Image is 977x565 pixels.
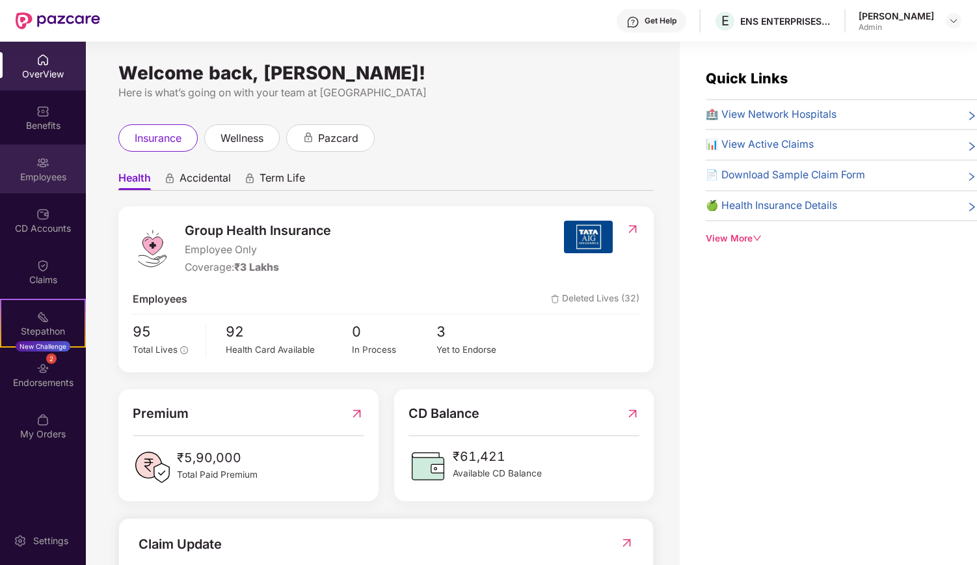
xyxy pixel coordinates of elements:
div: Welcome back, [PERSON_NAME]! [118,68,654,78]
div: Coverage: [185,260,331,276]
span: E [721,13,729,29]
div: Yet to Endorse [436,343,521,357]
span: Total Lives [133,344,178,355]
span: right [967,139,977,153]
div: animation [244,172,256,184]
div: animation [302,131,314,143]
img: svg+xml;base64,PHN2ZyBpZD0iTXlfT3JkZXJzIiBkYXRhLW5hbWU9Ik15IE9yZGVycyIgeG1sbnM9Imh0dHA6Ly93d3cudz... [36,413,49,426]
span: Term Life [260,171,305,190]
div: Stepathon [1,325,85,338]
span: ₹61,421 [453,447,542,467]
div: Settings [29,534,72,547]
span: 📄 Download Sample Claim Form [706,167,865,184]
div: Get Help [645,16,676,26]
span: insurance [135,130,181,146]
img: svg+xml;base64,PHN2ZyBpZD0iQ0RfQWNjb3VudHMiIGRhdGEtbmFtZT0iQ0QgQWNjb3VudHMiIHhtbG5zPSJodHRwOi8vd3... [36,208,49,221]
span: right [967,200,977,214]
img: RedirectIcon [620,536,634,549]
img: logo [133,229,172,268]
span: 0 [352,321,436,343]
img: svg+xml;base64,PHN2ZyB4bWxucz0iaHR0cDovL3d3dy53My5vcmcvMjAwMC9zdmciIHdpZHRoPSIyMSIgaGVpZ2h0PSIyMC... [36,310,49,324]
span: 92 [226,321,353,343]
div: Admin [859,22,934,33]
span: wellness [221,130,263,146]
img: New Pazcare Logo [16,12,100,29]
img: svg+xml;base64,PHN2ZyBpZD0iQ2xhaW0iIHhtbG5zPSJodHRwOi8vd3d3LnczLm9yZy8yMDAwL3N2ZyIgd2lkdGg9IjIwIi... [36,259,49,272]
div: Claim Update [139,534,222,555]
span: ₹3 Lakhs [234,261,279,273]
img: RedirectIcon [350,404,364,424]
img: svg+xml;base64,PHN2ZyBpZD0iRHJvcGRvd24tMzJ4MzIiIHhtbG5zPSJodHRwOi8vd3d3LnczLm9yZy8yMDAwL3N2ZyIgd2... [948,16,959,26]
span: Group Health Insurance [185,221,331,241]
span: Accidental [180,171,231,190]
span: Employees [133,292,187,308]
span: ₹5,90,000 [177,448,258,468]
span: Quick Links [706,70,788,87]
span: Deleted Lives (32) [551,292,639,308]
img: svg+xml;base64,PHN2ZyBpZD0iQmVuZWZpdHMiIHhtbG5zPSJodHRwOi8vd3d3LnczLm9yZy8yMDAwL3N2ZyIgd2lkdGg9Ij... [36,105,49,118]
img: svg+xml;base64,PHN2ZyBpZD0iSGVscC0zMngzMiIgeG1sbnM9Imh0dHA6Ly93d3cudzMub3JnLzIwMDAvc3ZnIiB3aWR0aD... [626,16,639,29]
img: svg+xml;base64,PHN2ZyBpZD0iRW5kb3JzZW1lbnRzIiB4bWxucz0iaHR0cDovL3d3dy53My5vcmcvMjAwMC9zdmciIHdpZH... [36,362,49,375]
span: 3 [436,321,521,343]
span: CD Balance [408,404,479,424]
img: RedirectIcon [626,404,639,424]
span: right [967,109,977,123]
div: 2 [46,353,57,364]
div: [PERSON_NAME] [859,10,934,22]
span: 🏥 View Network Hospitals [706,107,836,123]
div: Health Card Available [226,343,353,357]
img: insurerIcon [564,221,613,253]
span: 🍏 Health Insurance Details [706,198,837,214]
span: right [967,170,977,184]
div: ENS ENTERPRISES PRIVATE LIMITED [740,15,831,27]
span: Available CD Balance [453,467,542,481]
span: 📊 View Active Claims [706,137,814,153]
span: Employee Only [185,242,331,258]
img: deleteIcon [551,295,559,303]
div: New Challenge [16,341,70,351]
div: animation [164,172,176,184]
span: pazcard [318,130,358,146]
img: svg+xml;base64,PHN2ZyBpZD0iSG9tZSIgeG1sbnM9Imh0dHA6Ly93d3cudzMub3JnLzIwMDAvc3ZnIiB3aWR0aD0iMjAiIG... [36,53,49,66]
span: down [753,234,762,243]
span: 95 [133,321,196,343]
span: Total Paid Premium [177,468,258,482]
div: View More [706,232,977,246]
div: In Process [352,343,436,357]
span: Health [118,171,151,190]
span: Premium [133,404,189,424]
img: svg+xml;base64,PHN2ZyBpZD0iU2V0dGluZy0yMHgyMCIgeG1sbnM9Imh0dHA6Ly93d3cudzMub3JnLzIwMDAvc3ZnIiB3aW... [14,534,27,547]
img: CDBalanceIcon [408,447,448,486]
span: info-circle [180,346,188,354]
div: Here is what’s going on with your team at [GEOGRAPHIC_DATA] [118,85,654,101]
img: PaidPremiumIcon [133,448,172,487]
img: RedirectIcon [626,223,639,236]
img: svg+xml;base64,PHN2ZyBpZD0iRW1wbG95ZWVzIiB4bWxucz0iaHR0cDovL3d3dy53My5vcmcvMjAwMC9zdmciIHdpZHRoPS... [36,156,49,169]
